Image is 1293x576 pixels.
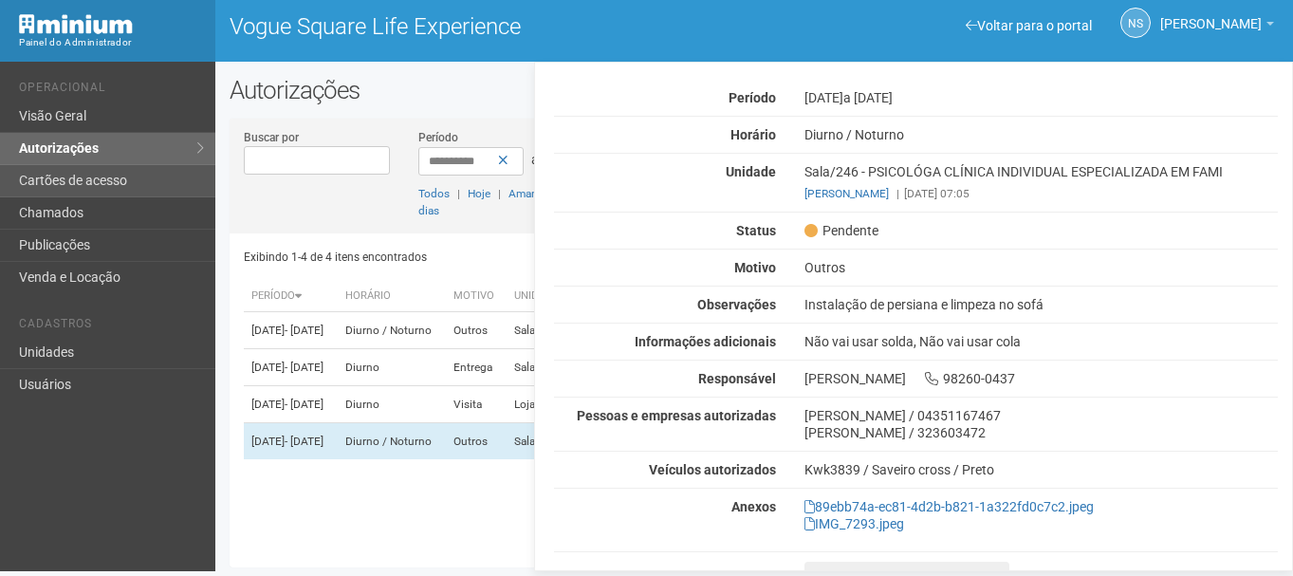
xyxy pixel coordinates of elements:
[729,90,776,105] strong: Período
[1120,8,1151,38] a: NS
[244,386,338,423] td: [DATE]
[230,14,740,39] h1: Vogue Square Life Experience
[230,76,1279,104] h2: Autorizações
[446,281,506,312] th: Motivo
[468,187,490,200] a: Hoje
[446,312,506,349] td: Outros
[507,423,586,460] td: Sala/246
[790,370,1292,387] div: [PERSON_NAME] 98260-0437
[726,164,776,179] strong: Unidade
[418,129,458,146] label: Período
[730,127,776,142] strong: Horário
[338,386,447,423] td: Diurno
[457,187,460,200] span: |
[19,34,201,51] div: Painel do Administrador
[966,18,1092,33] a: Voltar para o portal
[244,423,338,460] td: [DATE]
[804,424,1278,441] div: [PERSON_NAME] / 323603472
[446,386,506,423] td: Visita
[244,129,299,146] label: Buscar por
[507,312,586,349] td: Sala/581
[649,462,776,477] strong: Veículos autorizados
[1160,19,1274,34] a: [PERSON_NAME]
[804,499,1094,514] a: 89ebb74a-ec81-4d2b-b821-1a322fd0c7c2.jpeg
[338,349,447,386] td: Diurno
[698,371,776,386] strong: Responsável
[697,297,776,312] strong: Observações
[577,408,776,423] strong: Pessoas e empresas autorizadas
[418,187,450,200] a: Todos
[804,222,878,239] span: Pendente
[635,334,776,349] strong: Informações adicionais
[790,126,1292,143] div: Diurno / Noturno
[896,187,899,200] span: |
[285,435,323,448] span: - [DATE]
[498,187,501,200] span: |
[285,324,323,337] span: - [DATE]
[338,423,447,460] td: Diurno / Noturno
[790,259,1292,276] div: Outros
[731,499,776,514] strong: Anexos
[734,260,776,275] strong: Motivo
[790,296,1292,313] div: Instalação de persiana e limpeza no sofá
[790,163,1292,202] div: Sala/246 - PSICOLÓGA CLÍNICA INDIVIDUAL ESPECIALIZADA EM FAMI
[843,90,893,105] span: a [DATE]
[790,89,1292,106] div: [DATE]
[244,281,338,312] th: Período
[531,152,539,167] span: a
[790,333,1292,350] div: Não vai usar solda, Não vai usar cola
[736,223,776,238] strong: Status
[507,349,586,386] td: Sala/504
[446,349,506,386] td: Entrega
[285,361,323,374] span: - [DATE]
[446,423,506,460] td: Outros
[19,14,133,34] img: Minium
[338,281,447,312] th: Horário
[244,312,338,349] td: [DATE]
[19,317,201,337] li: Cadastros
[804,516,904,531] a: IMG_7293.jpeg
[244,243,748,271] div: Exibindo 1-4 de 4 itens encontrados
[804,407,1278,424] div: [PERSON_NAME] / 04351167467
[19,81,201,101] li: Operacional
[508,187,550,200] a: Amanhã
[804,461,1278,478] div: Kwk3839 / Saveiro cross / Preto
[804,185,1278,202] div: [DATE] 07:05
[244,349,338,386] td: [DATE]
[507,386,586,423] td: Loja/SS116
[507,281,586,312] th: Unidade
[285,398,323,411] span: - [DATE]
[338,312,447,349] td: Diurno / Noturno
[804,187,889,200] a: [PERSON_NAME]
